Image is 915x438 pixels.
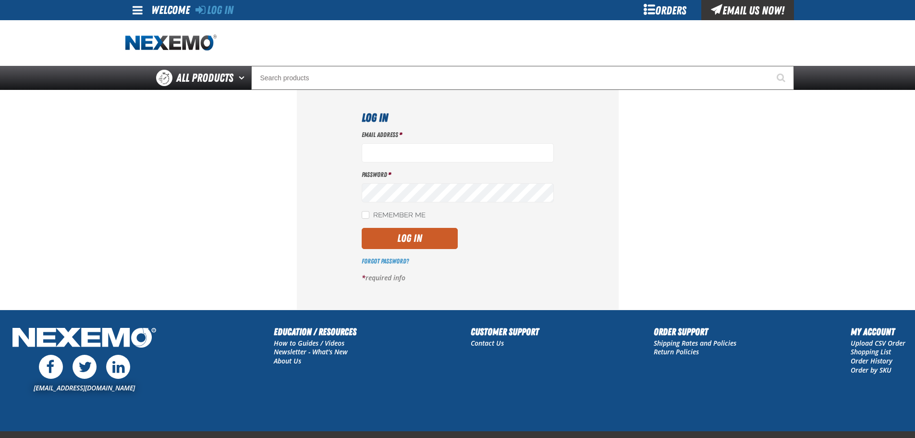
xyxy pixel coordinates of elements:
[851,356,892,365] a: Order History
[125,35,217,51] a: Home
[34,383,135,392] a: [EMAIL_ADDRESS][DOMAIN_NAME]
[235,66,251,90] button: Open All Products pages
[362,257,409,265] a: Forgot Password?
[362,228,458,249] button: Log In
[654,347,699,356] a: Return Policies
[362,211,369,219] input: Remember Me
[125,35,217,51] img: Nexemo logo
[362,109,554,126] h1: Log In
[851,347,891,356] a: Shopping List
[770,66,794,90] button: Start Searching
[851,365,891,375] a: Order by SKU
[471,338,504,348] a: Contact Us
[251,66,794,90] input: Search
[274,338,344,348] a: How to Guides / Videos
[362,211,426,220] label: Remember Me
[274,347,348,356] a: Newsletter - What's New
[195,3,233,17] a: Log In
[274,325,356,339] h2: Education / Resources
[851,325,905,339] h2: My Account
[471,325,539,339] h2: Customer Support
[10,325,159,353] img: Nexemo Logo
[362,130,554,139] label: Email Address
[176,69,233,87] span: All Products
[851,338,905,348] a: Upload CSV Order
[362,170,554,179] label: Password
[654,338,736,348] a: Shipping Rates and Policies
[274,356,301,365] a: About Us
[362,274,554,283] p: required info
[654,325,736,339] h2: Order Support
